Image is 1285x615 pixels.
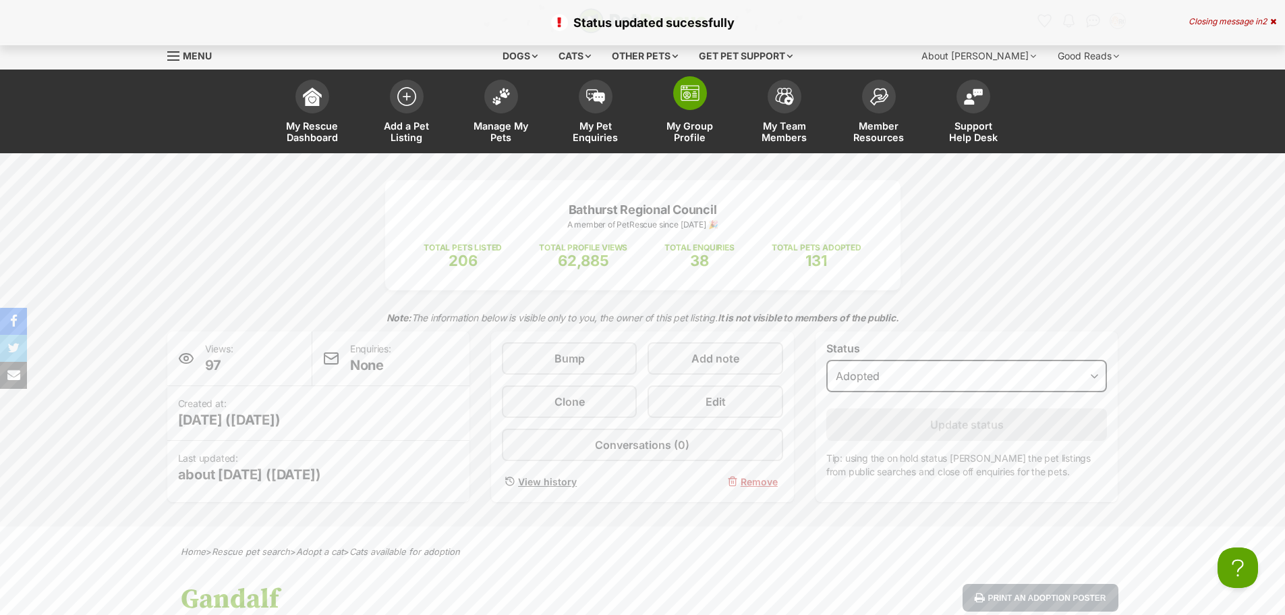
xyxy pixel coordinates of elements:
[964,88,983,105] img: help-desk-icon-fdf02630f3aa405de69fd3d07c3f3aa587a6932b1a1747fa1d2bba05be0121f9.svg
[265,73,360,153] a: My Rescue Dashboard
[360,73,454,153] a: Add a Pet Listing
[471,120,532,143] span: Manage My Pets
[493,43,547,70] div: Dogs
[1048,43,1129,70] div: Good Reads
[689,43,802,70] div: Get pet support
[643,73,737,153] a: My Group Profile
[754,120,815,143] span: My Team Members
[660,120,720,143] span: My Group Profile
[303,87,322,106] img: dashboard-icon-eb2f2d2d3e046f16d808141f083e7271f6b2e854fb5c12c21221c1fb7104beca.svg
[565,120,626,143] span: My Pet Enquiries
[1189,17,1276,26] div: Closing message in
[912,43,1046,70] div: About [PERSON_NAME]
[943,120,1004,143] span: Support Help Desk
[1262,16,1267,26] span: 2
[13,14,1272,32] p: Status updated sucessfully
[869,88,888,106] img: member-resources-icon-8e73f808a243e03378d46382f2149f9095a855e16c252ad45f914b54edf8863c.svg
[167,43,221,67] a: Menu
[602,43,687,70] div: Other pets
[549,43,600,70] div: Cats
[183,50,212,61] span: Menu
[492,88,511,105] img: manage-my-pets-icon-02211641906a0b7f246fdf0571729dbe1e7629f14944591b6c1af311fb30b64b.svg
[454,73,548,153] a: Manage My Pets
[548,73,643,153] a: My Pet Enquiries
[282,120,343,143] span: My Rescue Dashboard
[586,89,605,104] img: pet-enquiries-icon-7e3ad2cf08bfb03b45e93fb7055b45f3efa6380592205ae92323e6603595dc1f.svg
[849,120,909,143] span: Member Resources
[397,87,416,106] img: add-pet-listing-icon-0afa8454b4691262ce3f59096e99ab1cd57d4a30225e0717b998d2c9b9846f56.svg
[926,73,1021,153] a: Support Help Desk
[1218,547,1258,588] iframe: Help Scout Beacon - Open
[376,120,437,143] span: Add a Pet Listing
[681,85,699,101] img: group-profile-icon-3fa3cf56718a62981997c0bc7e787c4b2cf8bcc04b72c1350f741eb67cf2f40e.svg
[737,73,832,153] a: My Team Members
[832,73,926,153] a: Member Resources
[775,88,794,105] img: team-members-icon-5396bd8760b3fe7c0b43da4ab00e1e3bb1a5d9ba89233759b79545d2d3fc5d0d.svg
